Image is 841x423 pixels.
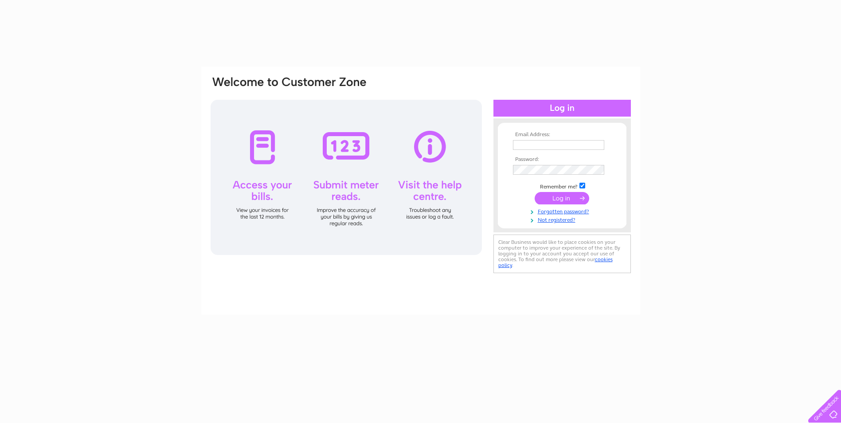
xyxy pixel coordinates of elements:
[498,256,613,268] a: cookies policy
[513,207,614,215] a: Forgotten password?
[511,132,614,138] th: Email Address:
[513,215,614,223] a: Not registered?
[493,235,631,273] div: Clear Business would like to place cookies on your computer to improve your experience of the sit...
[535,192,589,204] input: Submit
[511,181,614,190] td: Remember me?
[511,157,614,163] th: Password:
